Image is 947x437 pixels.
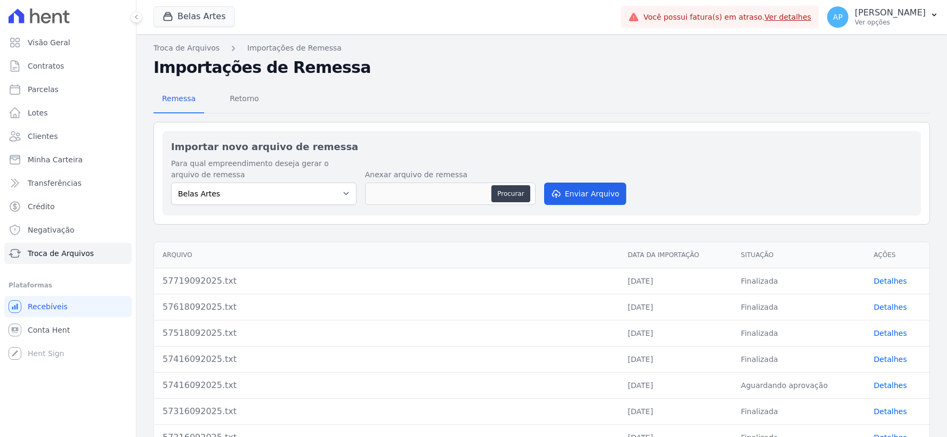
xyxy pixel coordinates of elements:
[28,301,68,312] span: Recebíveis
[163,301,611,314] div: 57618092025.txt
[874,303,907,311] a: Detalhes
[28,154,83,165] span: Minha Carteira
[833,13,843,21] span: AP
[153,86,268,113] nav: Tab selector
[619,268,732,294] td: [DATE]
[4,243,132,264] a: Troca de Arquivos
[163,327,611,340] div: 57518092025.txt
[153,86,204,113] a: Remessa
[874,407,907,416] a: Detalhes
[732,294,865,320] td: Finalizada
[732,320,865,346] td: Finalizada
[765,13,812,21] a: Ver detalhes
[28,108,48,118] span: Lotes
[28,178,82,188] span: Transferências
[619,372,732,398] td: [DATE]
[865,242,929,268] th: Ações
[156,88,202,109] span: Remessa
[247,43,342,54] a: Importações de Remessa
[643,12,811,23] span: Você possui fatura(s) em atraso.
[365,169,536,180] label: Anexar arquivo de remessa
[28,84,59,95] span: Parcelas
[163,275,611,287] div: 57719092025.txt
[28,201,55,212] span: Crédito
[819,2,947,32] button: AP [PERSON_NAME] Ver opções
[171,139,912,154] h2: Importar novo arquivo de remessa
[153,58,930,77] h2: Importações de Remessa
[223,88,265,109] span: Retorno
[28,225,75,235] span: Negativação
[28,248,94,259] span: Troca de Arquivos
[732,372,865,398] td: Aguardando aprovação
[732,242,865,268] th: Situação
[619,242,732,268] th: Data da Importação
[4,296,132,317] a: Recebíveis
[874,355,907,364] a: Detalhes
[732,398,865,424] td: Finalizada
[4,126,132,147] a: Clientes
[619,320,732,346] td: [DATE]
[4,149,132,170] a: Minha Carteira
[171,158,357,180] label: Para qual empreendimento deseja gerar o arquivo de remessa
[154,242,619,268] th: Arquivo
[874,329,907,337] a: Detalhes
[153,43,930,54] nav: Breadcrumb
[619,294,732,320] td: [DATE]
[732,346,865,372] td: Finalizada
[732,268,865,294] td: Finalizada
[544,183,626,205] button: Enviar Arquivo
[4,219,132,241] a: Negativação
[874,277,907,285] a: Detalhes
[163,353,611,366] div: 57416092025.txt
[4,55,132,77] a: Contratos
[28,61,64,71] span: Contratos
[153,43,220,54] a: Troca de Arquivos
[4,172,132,194] a: Transferências
[28,131,58,142] span: Clientes
[9,279,127,292] div: Plataformas
[619,346,732,372] td: [DATE]
[4,102,132,123] a: Lotes
[4,196,132,217] a: Crédito
[491,185,530,202] button: Procurar
[855,7,926,18] p: [PERSON_NAME]
[163,379,611,392] div: 57416092025.txt
[28,325,70,335] span: Conta Hent
[4,32,132,53] a: Visão Geral
[619,398,732,424] td: [DATE]
[4,319,132,341] a: Conta Hent
[4,79,132,100] a: Parcelas
[874,381,907,390] a: Detalhes
[28,37,70,48] span: Visão Geral
[221,86,268,113] a: Retorno
[163,405,611,418] div: 57316092025.txt
[855,18,926,27] p: Ver opções
[153,6,234,27] button: Belas Artes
